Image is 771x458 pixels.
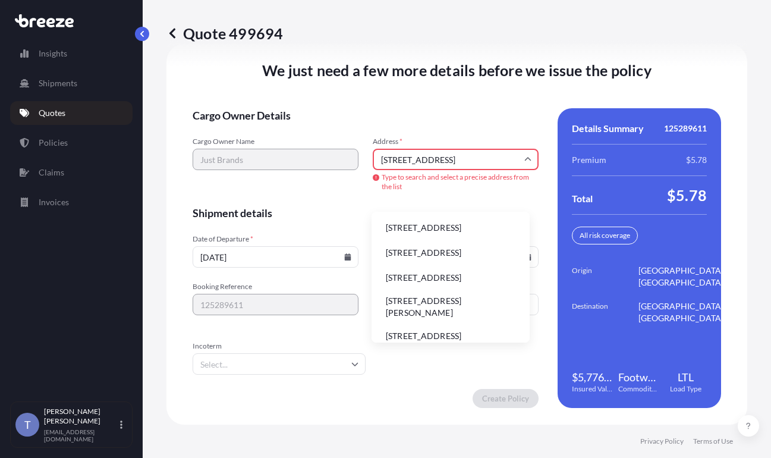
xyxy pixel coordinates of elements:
a: Quotes [10,101,133,125]
span: Booking Reference [193,282,358,291]
span: Type to search and select a precise address from the list [373,172,539,192]
li: [STREET_ADDRESS] [376,266,525,289]
button: Create Policy [473,389,539,408]
span: Premium [572,154,606,166]
span: Incoterm [193,341,366,351]
a: Terms of Use [693,437,733,446]
span: T [24,419,31,431]
a: Shipments [10,71,133,95]
p: Create Policy [482,393,529,404]
span: $5,776.79 [572,370,613,384]
p: Quote 499694 [166,24,283,43]
p: Claims [39,167,64,178]
span: $5.78 [667,186,707,205]
input: Cargo owner address [373,149,539,170]
input: Your internal reference [193,294,358,315]
p: Policies [39,137,68,149]
p: [PERSON_NAME] [PERSON_NAME] [44,407,118,426]
span: $5.78 [686,154,707,166]
a: Privacy Policy [640,437,684,446]
span: Cargo Owner Name [193,137,358,146]
input: mm/dd/yyyy [193,246,358,268]
span: Load Type [670,384,701,394]
span: Address [373,137,539,146]
a: Policies [10,131,133,155]
li: [STREET_ADDRESS][PERSON_NAME] [376,291,525,322]
span: [GEOGRAPHIC_DATA], [GEOGRAPHIC_DATA] [638,300,725,324]
p: Insights [39,48,67,59]
span: Details Summary [572,123,644,134]
p: Invoices [39,196,69,208]
span: Footwear [618,370,660,384]
li: [STREET_ADDRESS] [376,325,525,347]
span: Shipment details [193,206,539,220]
span: LTL [678,370,694,384]
li: [STREET_ADDRESS] [376,217,525,239]
span: Insured Value [572,384,613,394]
a: Invoices [10,190,133,214]
li: [STREET_ADDRESS] [376,241,525,264]
span: [GEOGRAPHIC_DATA], [GEOGRAPHIC_DATA] [638,265,725,288]
span: Origin [572,265,638,288]
a: Claims [10,161,133,184]
div: All risk coverage [572,227,638,244]
p: Shipments [39,77,77,89]
p: [EMAIL_ADDRESS][DOMAIN_NAME] [44,428,118,443]
p: Quotes [39,107,65,119]
input: Select... [193,353,366,375]
span: Commodity Category [618,384,660,394]
span: Total [572,193,593,205]
a: Insights [10,42,133,65]
span: Cargo Owner Details [193,108,539,123]
span: 125289611 [664,123,707,134]
span: Destination [572,300,638,324]
span: Date of Departure [193,234,358,244]
span: We just need a few more details before we issue the policy [262,61,652,80]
